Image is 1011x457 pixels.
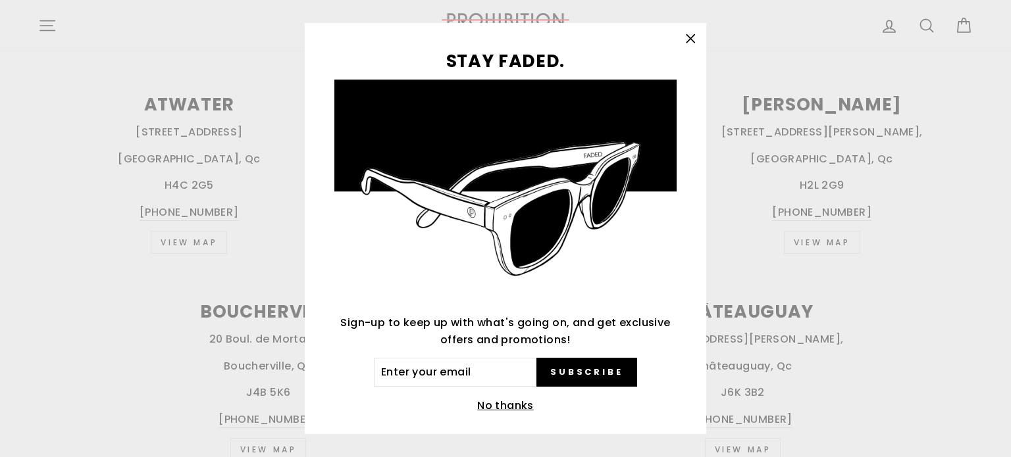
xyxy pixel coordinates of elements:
input: Enter your email [374,358,536,387]
span: Subscribe [550,366,623,378]
p: Sign-up to keep up with what's going on, and get exclusive offers and promotions! [334,314,677,348]
button: Subscribe [536,358,637,387]
h3: STAY FADED. [334,53,677,70]
button: No thanks [473,397,538,415]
